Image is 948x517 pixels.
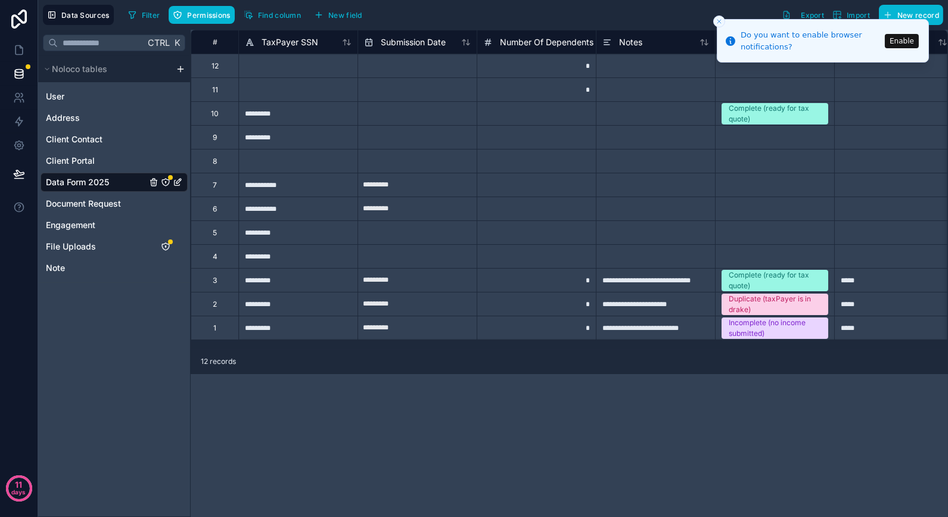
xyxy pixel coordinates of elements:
[41,61,171,77] button: Noloco tables
[15,479,23,491] p: 11
[46,91,64,102] span: User
[187,11,230,20] span: Permissions
[41,87,188,106] div: User
[212,85,218,95] div: 11
[879,5,943,25] button: New record
[729,317,821,339] div: Incomplete (no income submitted)
[12,484,26,500] p: days
[828,5,874,25] button: Import
[46,176,109,188] span: Data Form 2025
[310,6,366,24] button: New field
[142,11,160,20] span: Filter
[41,216,188,235] div: Engagement
[778,5,828,25] button: Export
[213,133,217,142] div: 9
[212,61,219,71] div: 12
[213,228,217,238] div: 5
[46,198,121,210] span: Document Request
[38,56,190,283] div: scrollable content
[240,6,305,24] button: Find column
[213,252,217,261] div: 4
[741,29,881,52] div: Do you want to enable browser notifications?
[201,357,236,366] span: 12 records
[713,15,725,27] button: Close toast
[729,103,821,124] div: Complete (ready for tax quote)
[41,194,188,213] div: Document Request
[41,151,188,170] div: Client Portal
[41,237,188,256] div: File Uploads
[213,323,216,333] div: 1
[61,11,110,20] span: Data Sources
[381,36,446,48] span: Submission Date
[46,241,96,253] span: File Uploads
[123,6,164,24] button: Filter
[213,276,217,285] div: 3
[200,38,229,46] div: #
[328,11,362,20] span: New field
[500,36,593,48] span: Number Of Dependents
[213,204,217,214] div: 6
[258,11,301,20] span: Find column
[169,6,239,24] a: Permissions
[41,108,188,127] div: Address
[46,155,95,167] span: Client Portal
[41,173,188,192] div: Data Form 2025
[147,35,171,50] span: Ctrl
[729,270,821,291] div: Complete (ready for tax quote)
[213,300,217,309] div: 2
[213,157,217,166] div: 8
[173,39,181,47] span: K
[46,133,102,145] span: Client Contact
[41,258,188,278] div: Note
[729,294,821,315] div: Duplicate (taxPayer is in drake)
[41,130,188,149] div: Client Contact
[262,36,318,48] span: TaxPayer SSN
[169,6,234,24] button: Permissions
[874,5,943,25] a: New record
[43,5,114,25] button: Data Sources
[52,63,107,75] span: Noloco tables
[213,180,217,190] div: 7
[46,262,65,274] span: Note
[885,34,919,48] button: Enable
[46,112,80,124] span: Address
[211,109,219,119] div: 10
[619,36,642,48] span: Notes
[46,219,95,231] span: Engagement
